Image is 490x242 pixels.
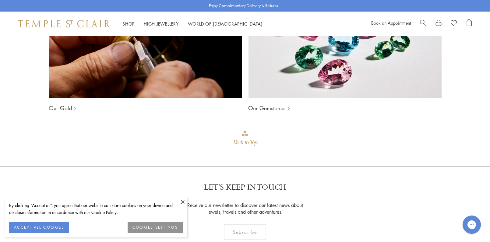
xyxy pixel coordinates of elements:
[420,19,426,28] a: Search
[371,20,411,26] a: Book an Appointment
[460,213,484,236] iframe: Gorgias live chat messenger
[248,104,285,112] a: Our Gemstones
[183,202,307,215] p: Receive our newsletter to discover our latest news about jewels, travels and other adventures.
[122,21,135,27] a: ShopShop
[204,182,286,193] p: LET'S KEEP IN TOUCH
[233,130,257,148] div: Go to top
[233,137,257,148] div: Back to Top
[224,224,266,240] div: Subscribe
[144,21,179,27] a: High JewelleryHigh Jewellery
[122,20,263,28] nav: Main navigation
[451,19,457,28] a: View Wishlist
[9,222,69,233] button: ACCEPT ALL COOKIES
[128,222,183,233] button: COOKIES SETTINGS
[49,104,72,112] a: Our Gold
[18,20,110,27] img: Temple St. Clair
[9,202,183,216] div: By clicking “Accept all”, you agree that our website can store cookies on your device and disclos...
[209,3,278,9] p: Enjoy Complimentary Delivery & Returns
[466,19,472,28] a: Open Shopping Bag
[188,21,263,27] a: World of [DEMOGRAPHIC_DATA]World of [DEMOGRAPHIC_DATA]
